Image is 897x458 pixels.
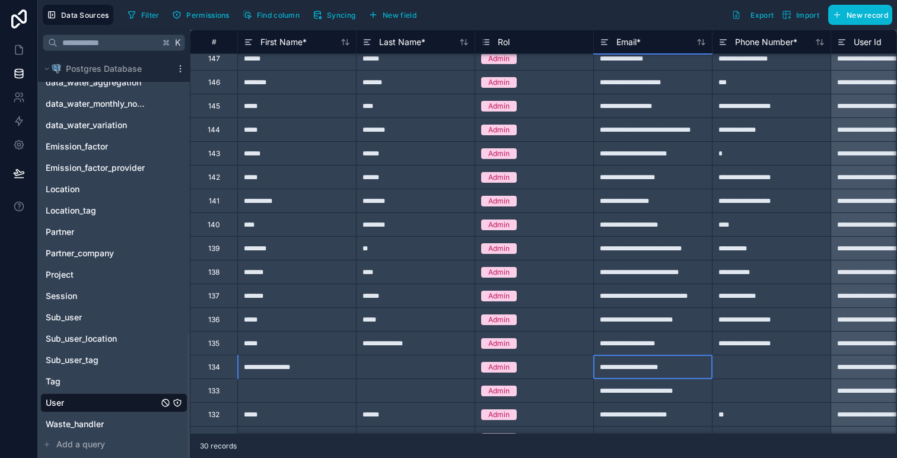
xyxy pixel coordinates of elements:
span: Permissions [186,11,229,20]
span: K [174,39,182,47]
span: Location_tag [46,205,96,217]
span: Sub_user_location [46,333,117,345]
div: Emission_factor_provider [40,158,187,177]
span: data_water_variation [46,119,127,131]
div: Emission_factor [40,137,187,156]
span: Rol [498,36,510,48]
a: Syncing [308,6,364,24]
a: Sub_user_tag [46,354,158,366]
div: 142 [208,173,220,182]
a: Sub_user_location [46,333,158,345]
span: Sub_user_tag [46,354,98,366]
span: Waste_handler [46,418,104,430]
a: data_water_monthly_normalization [46,98,147,110]
div: Sub_user [40,308,187,327]
button: Add a query [40,436,187,453]
div: Admin [488,77,510,88]
div: User [40,393,187,412]
span: Import [796,11,819,20]
span: Syncing [327,11,355,20]
div: Project [40,265,187,284]
div: 137 [208,291,220,301]
span: Tag [46,376,61,387]
span: User [46,397,64,409]
div: Sub_user_tag [40,351,187,370]
span: Data Sources [61,11,109,20]
span: New field [383,11,416,20]
span: First Name * [260,36,307,48]
span: Add a query [56,438,105,450]
button: Import [778,5,823,25]
div: Admin [488,53,510,64]
div: Admin [488,196,510,206]
a: data_water_variation [46,119,147,131]
div: 132 [208,410,220,419]
a: Project [46,269,158,281]
button: Permissions [168,6,233,24]
button: Filter [123,6,164,24]
div: 138 [208,268,220,277]
span: New record [847,11,888,20]
div: Admin [488,267,510,278]
span: Session [46,290,77,302]
div: Waste_handler [40,415,187,434]
div: Admin [488,172,510,183]
div: Admin [488,291,510,301]
div: Admin [488,409,510,420]
button: Data Sources [43,5,113,25]
div: 136 [208,315,220,325]
a: Emission_factor_provider [46,162,158,174]
button: Postgres logoPostgres Database [40,61,171,77]
a: User [46,397,158,409]
span: Phone Number * [735,36,797,48]
span: Find column [257,11,300,20]
span: Emission_factor_provider [46,162,145,174]
div: data_water_variation [40,116,187,135]
div: 135 [208,339,220,348]
div: 141 [209,196,220,206]
div: Session [40,287,187,306]
span: User Id [854,36,882,48]
span: Location [46,183,79,195]
a: Emission_factor [46,141,158,152]
a: data_water_aggregation [46,77,147,88]
div: Admin [488,243,510,254]
div: Admin [488,101,510,112]
span: Sub_user [46,311,82,323]
div: 131 [209,434,219,443]
button: New field [364,6,421,24]
div: 143 [208,149,220,158]
a: Partner [46,226,158,238]
div: 146 [208,78,220,87]
span: Postgres Database [66,63,142,75]
div: # [199,37,228,46]
span: Last Name * [379,36,425,48]
a: Location [46,183,158,195]
div: 139 [208,244,220,253]
div: 144 [208,125,220,135]
div: data_water_aggregation [40,73,187,92]
div: Admin [488,220,510,230]
span: Emission_factor [46,141,108,152]
a: Location_tag [46,205,158,217]
button: Find column [238,6,304,24]
a: Tag [46,376,158,387]
span: data_water_aggregation [46,77,141,88]
div: Partner_company [40,244,187,263]
a: Sub_user [46,311,158,323]
div: Admin [488,148,510,159]
div: Location [40,180,187,199]
button: Syncing [308,6,360,24]
span: Project [46,269,74,281]
div: 133 [208,386,220,396]
div: data_water_monthly_normalization [40,94,187,113]
div: Location_tag [40,201,187,220]
div: 147 [208,54,220,63]
span: Partner_company [46,247,114,259]
div: Admin [488,338,510,349]
span: Export [750,11,774,20]
span: Email * [616,36,641,48]
div: Admin [488,433,510,444]
div: Admin [488,362,510,373]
